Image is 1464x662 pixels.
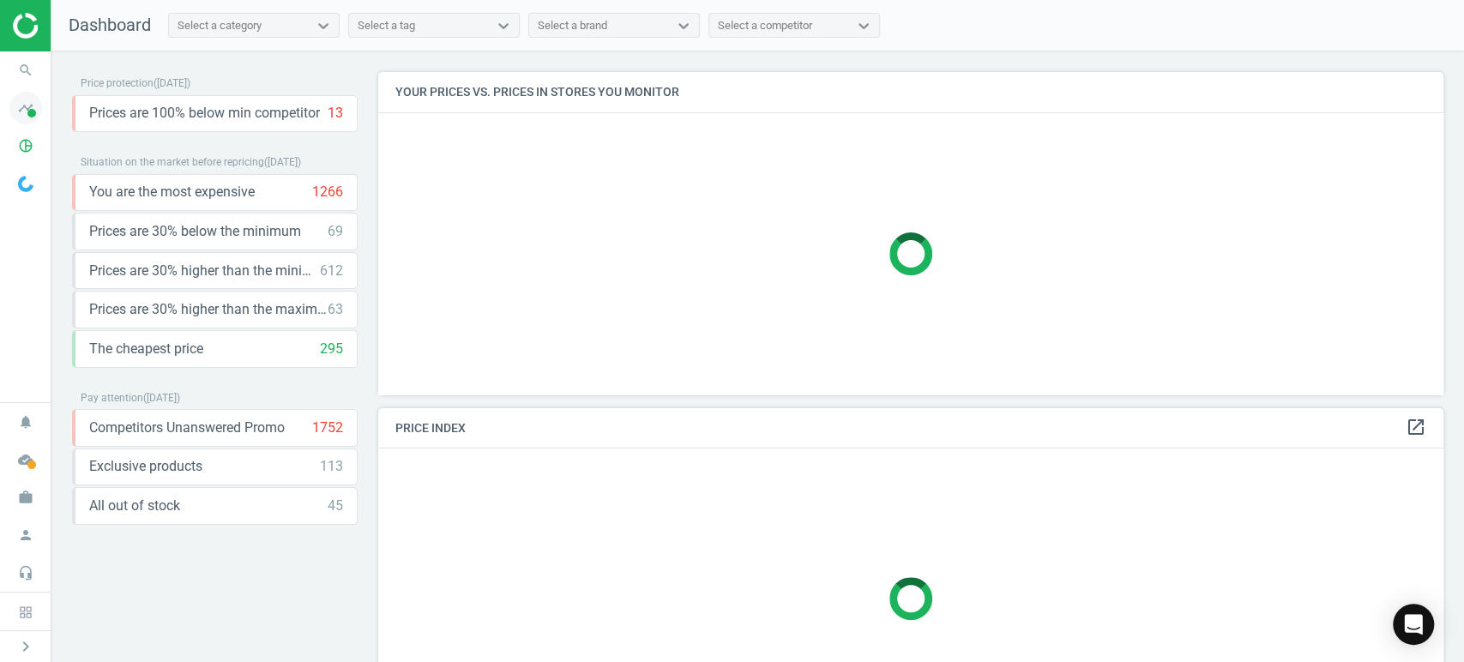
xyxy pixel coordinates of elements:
i: notifications [9,406,42,438]
div: 63 [328,300,343,319]
span: ( [DATE] ) [154,77,190,89]
div: Select a competitor [718,18,812,33]
div: 13 [328,104,343,123]
div: 1266 [312,183,343,202]
div: Select a brand [538,18,607,33]
i: work [9,481,42,514]
i: open_in_new [1406,417,1426,437]
span: Exclusive products [89,457,202,476]
div: Select a tag [358,18,415,33]
span: Prices are 30% below the minimum [89,222,301,241]
div: 1752 [312,418,343,437]
i: chevron_right [15,636,36,657]
span: ( [DATE] ) [143,392,180,404]
span: Prices are 100% below min competitor [89,104,320,123]
a: open_in_new [1406,417,1426,439]
span: ( [DATE] ) [264,156,301,168]
div: Open Intercom Messenger [1393,604,1434,645]
i: timeline [9,92,42,124]
div: 295 [320,340,343,358]
span: Pay attention [81,392,143,404]
div: Select a category [178,18,262,33]
button: chevron_right [4,635,47,658]
img: wGWNvw8QSZomAAAAABJRU5ErkJggg== [18,176,33,192]
span: You are the most expensive [89,183,255,202]
span: The cheapest price [89,340,203,358]
i: search [9,54,42,87]
div: 45 [328,496,343,515]
div: 113 [320,457,343,476]
span: Competitors Unanswered Promo [89,418,285,437]
i: cloud_done [9,443,42,476]
img: ajHJNr6hYgQAAAAASUVORK5CYII= [13,13,135,39]
div: 69 [328,222,343,241]
div: 612 [320,262,343,280]
span: Situation on the market before repricing [81,156,264,168]
span: All out of stock [89,496,180,515]
h4: Price Index [378,408,1443,448]
span: Prices are 30% higher than the minimum [89,262,320,280]
i: pie_chart_outlined [9,129,42,162]
span: Prices are 30% higher than the maximal [89,300,328,319]
h4: Your prices vs. prices in stores you monitor [378,72,1443,112]
span: Dashboard [69,15,151,35]
i: headset_mic [9,557,42,589]
i: person [9,519,42,551]
span: Price protection [81,77,154,89]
